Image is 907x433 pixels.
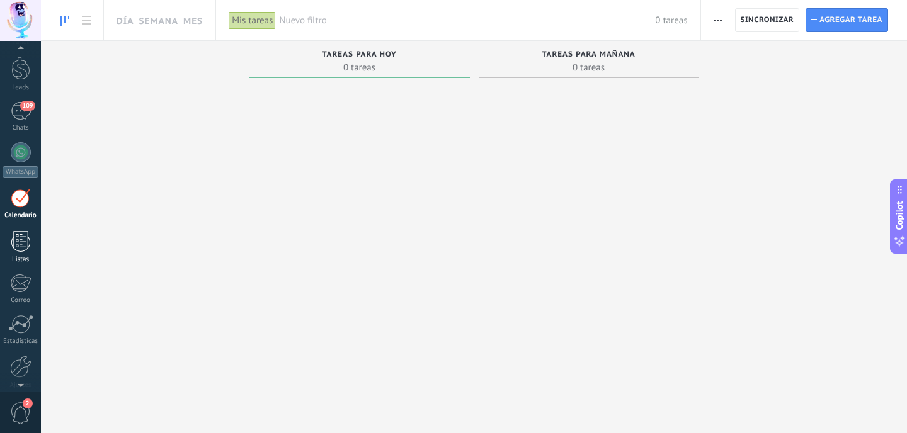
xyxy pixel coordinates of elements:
a: To-do line [54,8,76,33]
span: 109 [20,101,35,111]
span: Tareas para mañana [542,50,636,59]
span: 2 [23,398,33,408]
div: Calendario [3,211,39,220]
div: Leads [3,84,39,92]
button: Más [709,8,727,32]
button: Sincronizar [735,8,800,32]
div: Chats [3,124,39,132]
span: Sincronizar [741,16,794,24]
div: Correo [3,296,39,305]
div: Tareas para mañana [485,50,693,61]
div: Tareas para hoy [256,50,464,61]
span: Copilot [893,201,906,230]
button: Agregar tarea [806,8,888,32]
span: 0 tareas [256,61,464,74]
span: Tareas para hoy [322,50,397,59]
div: Estadísticas [3,337,39,346]
span: Agregar tarea [819,9,882,31]
div: WhatsApp [3,166,38,178]
span: 0 tareas [655,14,687,26]
div: Listas [3,256,39,264]
a: To-do list [76,8,97,33]
div: Mis tareas [229,11,276,30]
span: Nuevo filtro [279,14,655,26]
span: 0 tareas [485,61,693,74]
